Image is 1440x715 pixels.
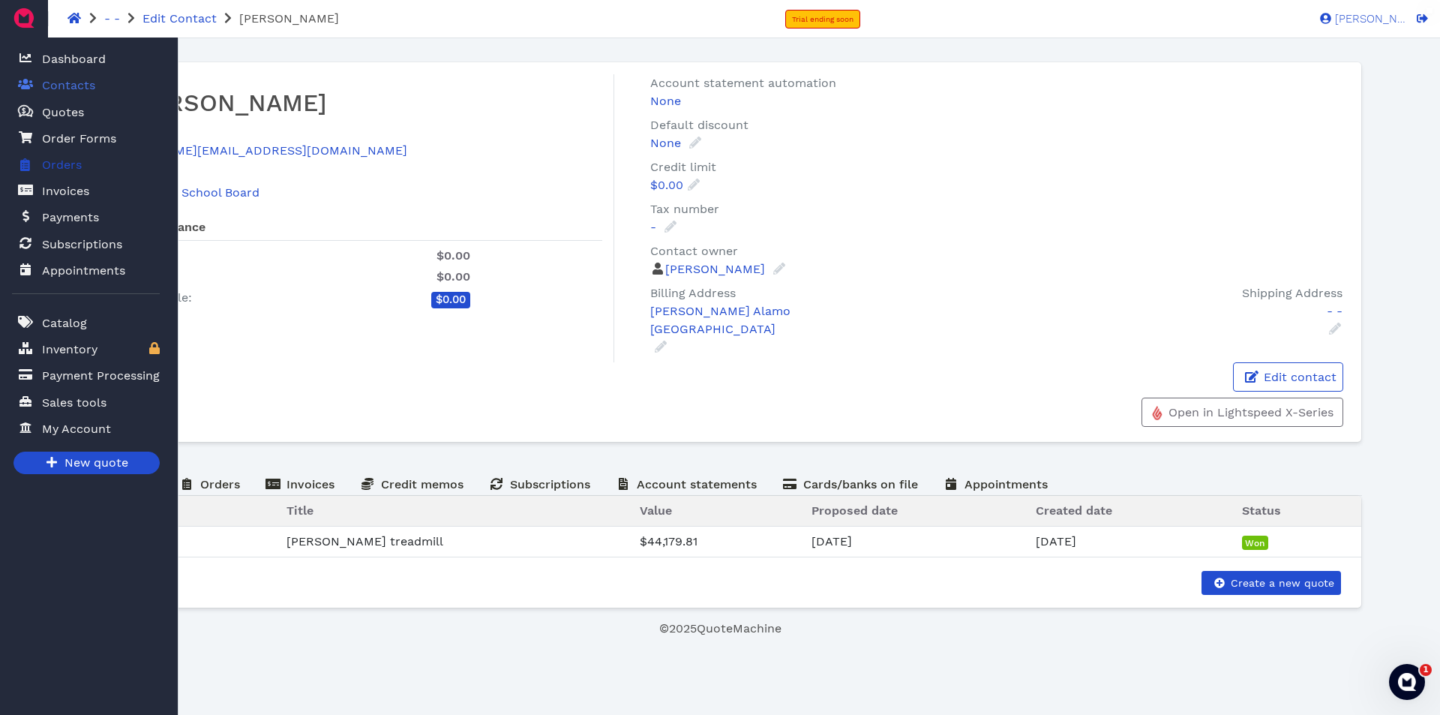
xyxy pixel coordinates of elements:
span: $0.00 [436,269,470,284]
span: Orders [42,156,82,174]
p: [GEOGRAPHIC_DATA] [650,320,988,338]
a: Create a new quote [1201,571,1341,596]
a: - [650,220,678,234]
span: New quote [62,454,128,473]
a: Invoices [12,176,160,206]
span: [DATE] [811,534,852,548]
a: $0.00 [650,178,701,192]
span: Quotes [42,104,84,122]
span: Credit memos [381,477,463,491]
span: My Account [42,420,111,438]
span: Open in Lightspeed X-Series [1166,405,1333,419]
span: Proposed date [811,503,898,518]
a: [PERSON_NAME] Alamo[GEOGRAPHIC_DATA] [650,302,988,354]
span: $44,179.81 [640,534,697,548]
span: Billing Address [650,286,736,300]
span: Create a new quote [1228,577,1334,589]
span: Payment Processing [42,367,160,385]
span: $0.00 [650,178,683,192]
img: QuoteM_icon_flat.png [12,6,36,30]
span: $0.00 [436,248,470,263]
a: Payment Processing [12,360,160,391]
a: Dashboard [12,44,160,74]
span: Value [640,503,672,518]
span: [PERSON_NAME] [239,11,339,26]
a: Invoices [253,469,347,498]
span: Order Forms [42,130,116,148]
span: Account statements [637,477,757,491]
a: Subscriptions [476,469,603,498]
a: None [650,136,703,150]
a: Alamo Navajo School Board [97,185,259,200]
span: Status [1242,503,1281,518]
span: Account statement automation [650,76,836,90]
a: Subscriptions [12,229,160,260]
span: Default discount [650,118,748,132]
a: Account statements [603,469,769,498]
img: lightspeed_flame_logo.png [1151,405,1163,421]
span: Subscriptions [510,477,590,491]
a: None [650,92,1349,110]
a: Quotes [12,97,160,128]
a: Edit contact [1233,362,1343,392]
span: None [650,136,681,150]
span: Invoices [286,477,334,491]
span: Cards/banks on file [803,477,918,491]
span: Created date [1036,503,1112,518]
a: Contacts [12,70,160,101]
span: Won [1245,539,1264,548]
span: Catalog [42,314,87,332]
a: Sales tools [12,387,160,418]
a: My Account [12,413,160,444]
a: Orders [12,149,160,181]
a: Edit Contact [142,11,217,26]
span: 1 [1420,664,1432,676]
a: Payments [12,202,160,233]
span: Orders [200,477,240,491]
a: Appointments [931,469,1060,498]
span: Appointments [42,262,125,280]
a: Trial ending soon [785,10,860,29]
span: $0.00 [436,293,466,306]
a: Orders [166,469,253,498]
a: Order Forms [12,123,160,154]
span: Credit limit [650,160,716,174]
span: Sales tools [42,394,106,412]
a: Appointments [12,255,160,286]
span: Trial ending soon [792,15,853,23]
span: Appointments [964,477,1048,491]
span: Payments [42,209,99,227]
h2: [PERSON_NAME] [97,86,602,118]
span: Contact owner [650,244,738,258]
span: Invoices [42,182,89,200]
span: [PERSON_NAME] [1331,14,1406,25]
span: Inventory [42,341,97,359]
a: [PERSON_NAME] [1312,11,1406,25]
span: Edit contact [1261,370,1336,384]
span: Title [286,503,313,518]
span: Contacts [42,77,95,95]
div: [PERSON_NAME] Alamo [650,302,988,320]
span: Tax number [650,202,719,216]
span: Shipping Address [1242,286,1342,300]
footer: © 2025 QuoteMachine [78,620,1362,638]
a: Credit memos [347,469,476,498]
a: Catalog [12,308,160,338]
span: None [650,94,681,108]
tspan: $ [22,107,26,114]
a: Inventory [12,334,160,365]
iframe: Intercom live chat [1389,664,1425,700]
h6: Customer balance [97,220,602,241]
a: [PERSON_NAME] [665,262,787,276]
a: Open in Lightspeed X-Series [1141,398,1343,427]
div: - - [1011,302,1342,320]
a: New quote [13,452,160,474]
a: Cards/banks on file [769,469,931,498]
a: [PERSON_NAME][EMAIL_ADDRESS][DOMAIN_NAME] [97,143,407,158]
span: [DATE] [1036,534,1076,548]
span: Subscriptions [42,236,122,254]
div: [PERSON_NAME] treadmill [286,533,604,551]
a: - - [104,11,120,26]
